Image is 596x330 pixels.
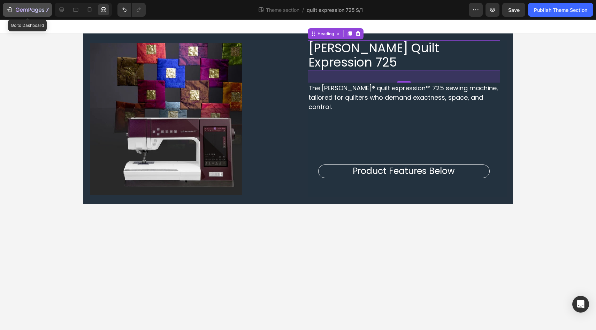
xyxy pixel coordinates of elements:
[308,21,501,51] h2: Rich Text Editor. Editing area: main
[572,296,589,313] div: Open Intercom Messenger
[265,6,301,14] span: Theme section
[528,3,593,17] button: Publish Theme Section
[508,7,520,13] span: Save
[307,6,363,14] span: quilt expression 725 S/1
[46,6,49,14] p: 7
[318,145,490,159] h2: Product Features Below
[316,11,335,17] div: Heading
[3,3,52,17] button: 7
[90,23,242,175] img: [object Object]
[308,20,439,51] span: [PERSON_NAME] Quilt Expression 725
[534,6,587,14] div: Publish Theme Section
[308,22,500,50] p: ⁠⁠⁠⁠⁠⁠⁠
[117,3,146,17] div: Undo/Redo
[308,64,498,92] span: The [PERSON_NAME]® quilt expression™ 725 sewing machine, tailored for quilters who demand exactne...
[502,3,525,17] button: Save
[302,6,304,14] span: /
